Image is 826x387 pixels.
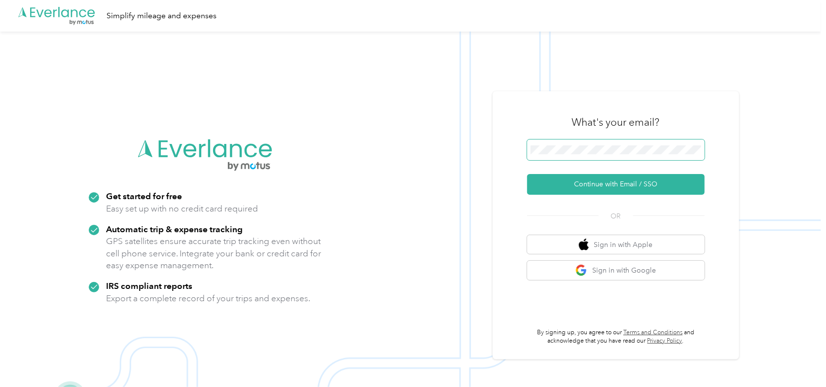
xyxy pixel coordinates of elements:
p: By signing up, you agree to our and acknowledge that you have read our . [527,328,705,346]
p: GPS satellites ensure accurate trip tracking even without cell phone service. Integrate your bank... [106,235,322,272]
strong: Get started for free [106,191,182,201]
button: google logoSign in with Google [527,261,705,280]
div: Simplify mileage and expenses [107,10,216,22]
button: apple logoSign in with Apple [527,235,705,254]
strong: Automatic trip & expense tracking [106,224,243,234]
iframe: Everlance-gr Chat Button Frame [771,332,826,387]
img: google logo [575,264,588,277]
p: Export a complete record of your trips and expenses. [106,292,310,305]
a: Terms and Conditions [623,329,682,336]
p: Easy set up with no credit card required [106,203,258,215]
a: Privacy Policy [647,337,682,345]
h3: What's your email? [572,115,660,129]
img: apple logo [579,239,589,251]
span: OR [599,211,633,221]
strong: IRS compliant reports [106,281,192,291]
button: Continue with Email / SSO [527,174,705,195]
